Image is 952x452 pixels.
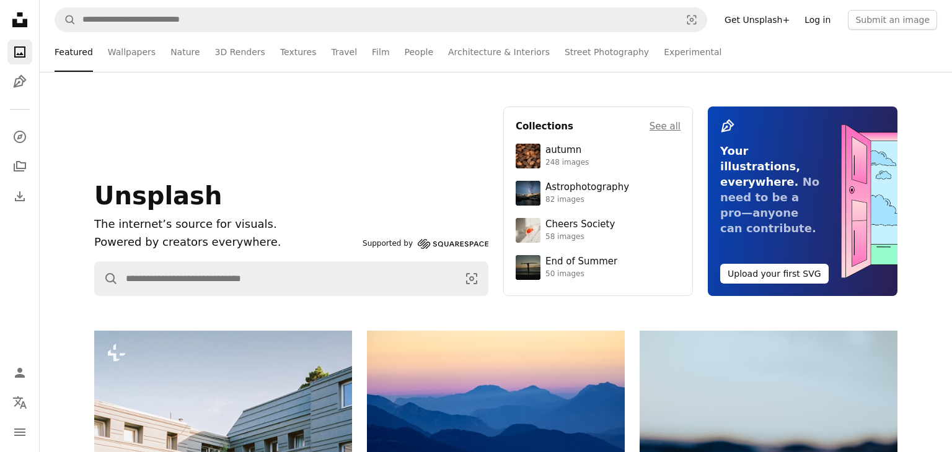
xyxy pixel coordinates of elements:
button: Submit an image [848,10,937,30]
div: 58 images [545,232,615,242]
img: premium_photo-1754398386796-ea3dec2a6302 [516,255,540,280]
form: Find visuals sitewide [94,261,488,296]
button: Menu [7,420,32,445]
button: Visual search [677,8,707,32]
button: Upload your first SVG [720,264,829,284]
button: Search Unsplash [95,262,118,295]
a: Get Unsplash+ [717,10,797,30]
a: Cheers Society58 images [516,218,681,243]
a: Collections [7,154,32,179]
div: End of Summer [545,256,617,268]
a: autumn248 images [516,144,681,168]
a: Supported by [363,237,488,251]
a: Film [372,32,389,72]
a: Astrophotography82 images [516,181,681,206]
div: autumn [545,144,589,157]
h1: The internet’s source for visuals. [94,215,358,233]
button: Visual search [456,262,488,295]
a: Home — Unsplash [7,7,32,35]
a: Photos [7,40,32,64]
div: Astrophotography [545,181,629,194]
span: Your illustrations, everywhere. [720,144,800,188]
button: Search Unsplash [55,8,76,32]
a: Nature [170,32,200,72]
span: Unsplash [94,181,222,210]
div: Cheers Society [545,219,615,231]
a: Wallpapers [108,32,156,72]
div: 248 images [545,158,589,168]
a: See all [650,119,681,134]
h4: Collections [516,119,573,134]
a: Download History [7,184,32,209]
a: Street Photography [565,32,649,72]
a: Illustrations [7,69,32,94]
button: Language [7,390,32,415]
div: 50 images [545,269,617,279]
a: Experimental [664,32,721,72]
img: photo-1637983927634-619de4ccecac [516,144,540,168]
img: photo-1538592487700-be96de73306f [516,181,540,206]
form: Find visuals sitewide [55,7,707,32]
a: Layered blue mountains under a pastel sky [367,405,625,416]
a: Textures [280,32,317,72]
a: Log in [797,10,838,30]
a: Travel [331,32,357,72]
p: Powered by creators everywhere. [94,233,358,251]
div: 82 images [545,195,629,205]
a: 3D Renders [215,32,265,72]
a: Log in / Sign up [7,360,32,385]
img: photo-1610218588353-03e3130b0e2d [516,218,540,243]
a: Explore [7,124,32,149]
a: End of Summer50 images [516,255,681,280]
a: People [405,32,434,72]
a: Architecture & Interiors [448,32,550,72]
